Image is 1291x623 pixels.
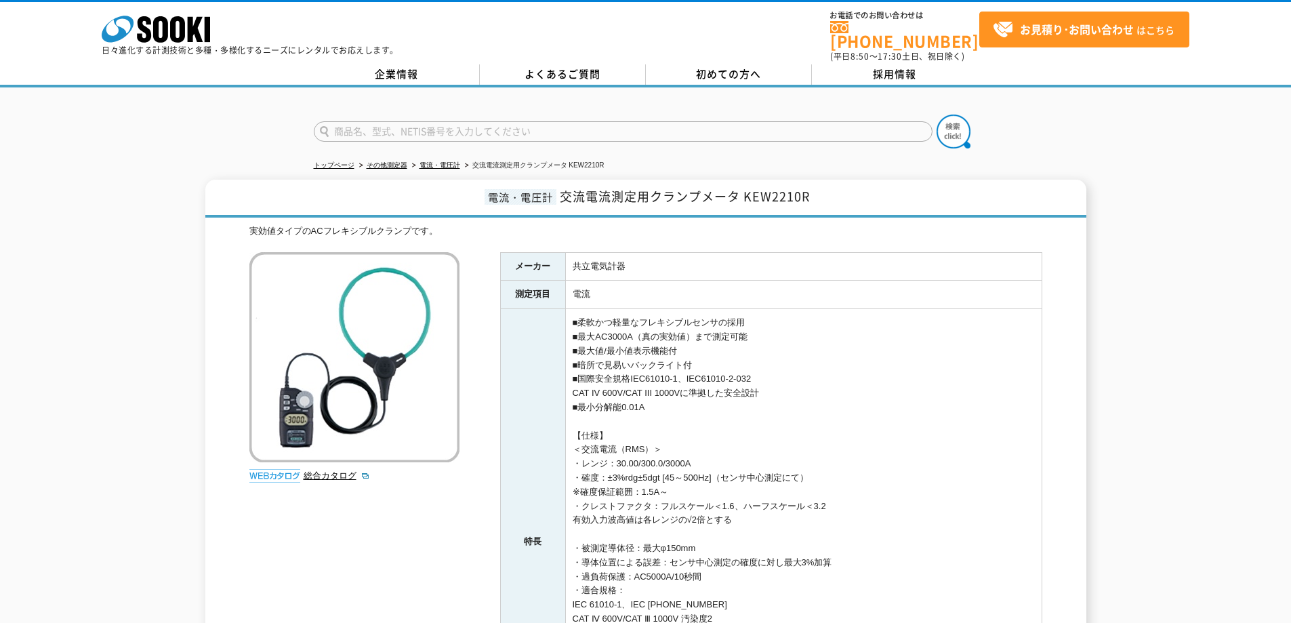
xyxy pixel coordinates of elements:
a: お見積り･お問い合わせはこちら [979,12,1189,47]
p: 日々進化する計測技術と多種・多様化するニーズにレンタルでお応えします。 [102,46,398,54]
input: 商品名、型式、NETIS番号を入力してください [314,121,933,142]
span: 初めての方へ [696,66,761,81]
img: btn_search.png [937,115,970,148]
li: 交流電流測定用クランプメータ KEW2210R [462,159,604,173]
span: 8:50 [851,50,869,62]
a: 総合カタログ [304,470,370,481]
a: その他測定器 [367,161,407,169]
span: 17:30 [878,50,902,62]
div: 実効値タイプのACフレキシブルクランプです。 [249,224,1042,239]
a: 初めての方へ [646,64,812,85]
span: 電流・電圧計 [485,189,556,205]
span: 交流電流測定用クランプメータ KEW2210R [560,187,810,205]
td: 電流 [565,281,1042,309]
th: メーカー [500,252,565,281]
strong: お見積り･お問い合わせ [1020,21,1134,37]
span: お電話でのお問い合わせは [830,12,979,20]
a: よくあるご質問 [480,64,646,85]
a: 採用情報 [812,64,978,85]
a: 企業情報 [314,64,480,85]
img: webカタログ [249,469,300,483]
a: トップページ [314,161,354,169]
a: 電流・電圧計 [419,161,460,169]
th: 測定項目 [500,281,565,309]
a: [PHONE_NUMBER] [830,21,979,49]
td: 共立電気計器 [565,252,1042,281]
span: はこちら [993,20,1174,40]
span: (平日 ～ 土日、祝日除く) [830,50,964,62]
img: 交流電流測定用クランプメータ KEW2210R [249,252,459,462]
